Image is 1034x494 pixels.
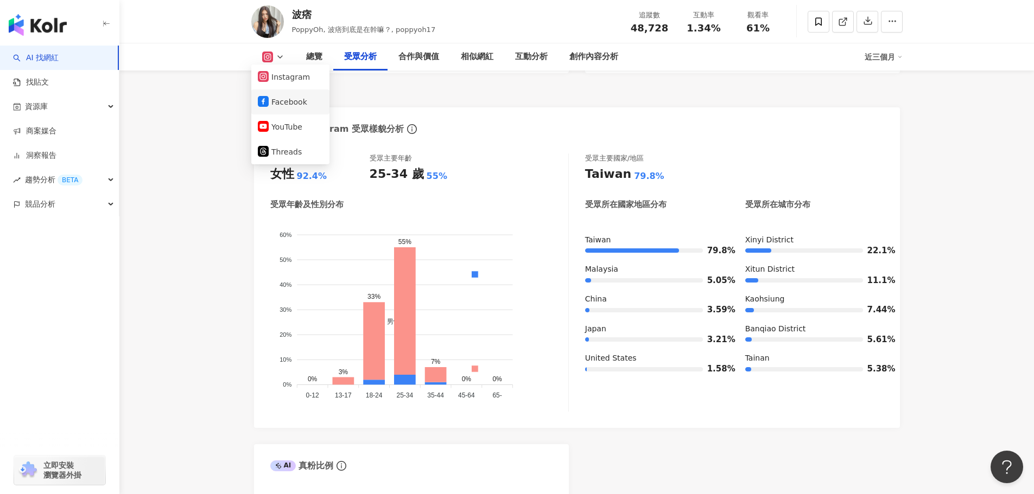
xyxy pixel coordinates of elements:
div: 互動率 [683,10,725,21]
a: 找貼文 [13,77,49,88]
div: 92.4% [297,170,327,182]
tspan: 65- [492,392,502,399]
div: 波痞 [292,8,436,21]
span: 3.59% [707,306,724,314]
button: Facebook [258,94,323,110]
span: 11.1% [867,277,884,285]
div: Xitun District [745,264,884,275]
tspan: 50% [280,256,291,263]
div: Instagram 受眾樣貌分析 [270,123,404,135]
div: BETA [58,175,83,185]
span: 趨勢分析 [25,168,83,192]
div: 總覽 [306,50,322,63]
span: 男性 [379,318,400,325]
tspan: 45-64 [458,392,475,399]
div: 追蹤數 [629,10,670,21]
span: 7.44% [867,306,884,314]
tspan: 35-44 [427,392,444,399]
span: 5.38% [867,365,884,373]
span: 79.8% [707,247,724,255]
div: 近三個月 [865,48,903,66]
div: 受眾所在國家地區分布 [585,199,667,210]
div: Japan [585,324,724,335]
tspan: 10% [280,356,291,363]
img: logo [9,14,67,36]
span: 立即安裝 瀏覽器外掛 [43,460,81,480]
span: 1.58% [707,365,724,373]
a: 商案媒合 [13,126,56,137]
div: 受眾所在城市分布 [745,199,810,210]
div: 受眾主要國家/地區 [585,153,644,163]
tspan: 30% [280,306,291,313]
a: searchAI 找網紅 [13,53,59,63]
div: China [585,294,724,305]
iframe: Help Scout Beacon - Open [991,451,1023,483]
div: Tainan [745,353,884,364]
img: chrome extension [17,461,39,479]
div: 79.8% [634,170,664,182]
span: 5.05% [707,277,724,285]
span: 22.1% [867,247,884,255]
div: 55% [427,170,447,182]
div: 創作內容分析 [569,50,618,63]
span: info-circle [335,459,348,472]
span: PoppyOh, 波痞到底是在幹嘛？, poppyoh17 [292,25,436,34]
tspan: 0-12 [306,392,319,399]
tspan: 40% [280,281,291,288]
tspan: 25-34 [396,392,413,399]
div: Taiwan [585,166,631,183]
tspan: 0% [283,381,291,388]
span: info-circle [405,123,418,136]
div: Malaysia [585,264,724,275]
span: 競品分析 [25,192,55,216]
div: 受眾主要年齡 [370,153,412,163]
tspan: 18-24 [365,392,382,399]
div: AI [270,460,296,471]
div: Banqiao District [745,324,884,335]
span: rise [13,176,21,184]
div: 合作與價值 [398,50,439,63]
div: 受眾年齡及性別分布 [270,199,344,210]
div: 相似網紅 [461,50,493,63]
div: 觀看率 [738,10,779,21]
img: KOL Avatar [251,5,284,38]
div: 女性 [270,166,294,183]
div: 互動分析 [515,50,548,63]
span: 5.61% [867,336,884,344]
button: YouTube [258,119,323,134]
span: 61% [746,23,770,34]
tspan: 60% [280,231,291,238]
tspan: 20% [280,331,291,338]
button: Threads [258,144,323,159]
button: Instagram [258,69,323,85]
div: Xinyi District [745,235,884,246]
span: 48,728 [631,22,668,34]
div: 真粉比例 [270,460,334,472]
span: 1.34% [687,23,720,34]
div: 受眾分析 [344,50,377,63]
span: 資源庫 [25,94,48,119]
a: chrome extension立即安裝 瀏覽器外掛 [14,455,105,485]
div: United States [585,353,724,364]
tspan: 13-17 [335,392,352,399]
span: 3.21% [707,336,724,344]
div: Kaohsiung [745,294,884,305]
div: 25-34 歲 [370,166,424,183]
a: 洞察報告 [13,150,56,161]
div: Taiwan [585,235,724,246]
